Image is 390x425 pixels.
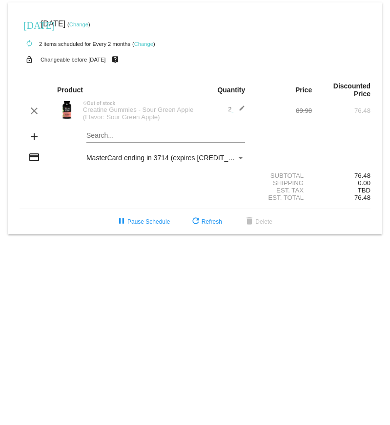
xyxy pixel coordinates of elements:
mat-icon: delete [244,216,255,228]
strong: Price [295,86,312,94]
img: Image-1-Creatine-Gummies-Sour-Green-Apple-1000x1000-1.png [57,100,77,120]
div: Est. Total [253,194,312,201]
span: 76.48 [354,194,370,201]
small: 2 items scheduled for Every 2 months [20,41,130,47]
mat-select: Payment Method [86,154,245,162]
strong: Product [57,86,83,94]
span: Delete [244,218,272,225]
mat-icon: live_help [109,53,121,66]
div: 89.98 [253,107,312,114]
mat-icon: lock_open [23,53,35,66]
div: Subtotal [253,172,312,179]
small: ( ) [67,21,90,27]
span: Pause Schedule [116,218,170,225]
mat-icon: refresh [190,216,202,228]
mat-icon: edit [233,105,245,117]
mat-icon: pause [116,216,127,228]
mat-icon: [DATE] [23,19,35,30]
div: Out of stock [78,101,195,106]
span: Refresh [190,218,222,225]
strong: Quantity [217,86,245,94]
small: ( ) [132,41,155,47]
small: Changeable before [DATE] [41,57,106,63]
button: Refresh [182,213,230,231]
mat-icon: clear [28,105,40,117]
span: MasterCard ending in 3714 (expires [CREDIT_CARD_DATA]) [86,154,273,162]
div: Est. Tax [253,187,312,194]
button: Pause Schedule [108,213,178,231]
div: Creatine Gummies - Sour Green Apple (Flavor: Sour Green Apple) [78,106,195,121]
div: 76.48 [312,172,370,179]
mat-icon: add [28,131,40,143]
div: 76.48 [312,107,370,114]
strong: Discounted Price [333,82,370,98]
span: TBD [358,187,370,194]
input: Search... [86,132,245,140]
mat-icon: credit_card [28,151,40,163]
a: Change [134,41,153,47]
span: 2 [228,106,245,113]
a: Change [69,21,88,27]
mat-icon: autorenew [23,38,35,50]
span: 0.00 [358,179,370,187]
button: Delete [236,213,280,231]
div: Shipping [253,179,312,187]
mat-icon: not_interested [83,101,87,105]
